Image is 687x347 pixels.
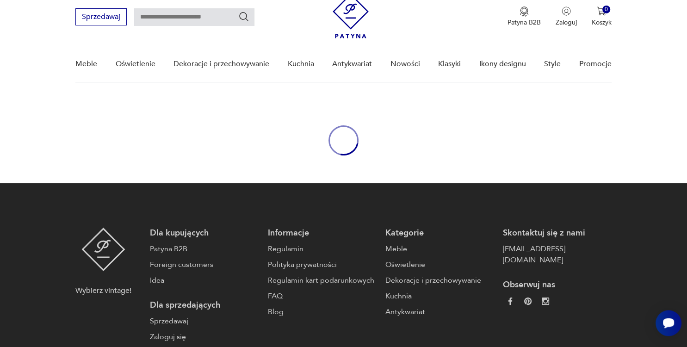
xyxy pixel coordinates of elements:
[503,243,611,266] a: [EMAIL_ADDRESS][DOMAIN_NAME]
[268,259,376,270] a: Polityka prywatności
[268,275,376,286] a: Regulamin kart podarunkowych
[592,18,612,27] p: Koszyk
[81,228,125,271] img: Patyna - sklep z meblami i dekoracjami vintage
[150,331,258,342] a: Zaloguj się
[503,279,611,291] p: Obserwuj nas
[479,46,526,82] a: Ikony designu
[75,14,127,21] a: Sprzedawaj
[602,6,610,13] div: 0
[332,46,372,82] a: Antykwariat
[150,228,258,239] p: Dla kupujących
[385,291,494,302] a: Kuchnia
[268,243,376,254] a: Regulamin
[579,46,612,82] a: Promocje
[385,306,494,317] a: Antykwariat
[385,228,494,239] p: Kategorie
[385,275,494,286] a: Dekoracje i przechowywanie
[520,6,529,17] img: Ikona medalu
[656,310,681,336] iframe: Smartsupp widget button
[268,291,376,302] a: FAQ
[438,46,461,82] a: Klasyki
[150,259,258,270] a: Foreign customers
[75,8,127,25] button: Sprzedawaj
[75,46,97,82] a: Meble
[544,46,561,82] a: Style
[150,275,258,286] a: Idea
[173,46,269,82] a: Dekoracje i przechowywanie
[556,6,577,27] button: Zaloguj
[390,46,420,82] a: Nowości
[268,228,376,239] p: Informacje
[508,18,541,27] p: Patyna B2B
[508,6,541,27] button: Patyna B2B
[150,316,258,327] a: Sprzedawaj
[385,259,494,270] a: Oświetlenie
[508,6,541,27] a: Ikona medaluPatyna B2B
[238,11,249,22] button: Szukaj
[75,285,131,296] p: Wybierz vintage!
[385,243,494,254] a: Meble
[524,297,532,305] img: 37d27d81a828e637adc9f9cb2e3d3a8a.webp
[592,6,612,27] button: 0Koszyk
[116,46,155,82] a: Oświetlenie
[507,297,514,305] img: da9060093f698e4c3cedc1453eec5031.webp
[597,6,606,16] img: Ikona koszyka
[268,306,376,317] a: Blog
[562,6,571,16] img: Ikonka użytkownika
[150,243,258,254] a: Patyna B2B
[150,300,258,311] p: Dla sprzedających
[542,297,549,305] img: c2fd9cf7f39615d9d6839a72ae8e59e5.webp
[288,46,314,82] a: Kuchnia
[556,18,577,27] p: Zaloguj
[503,228,611,239] p: Skontaktuj się z nami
